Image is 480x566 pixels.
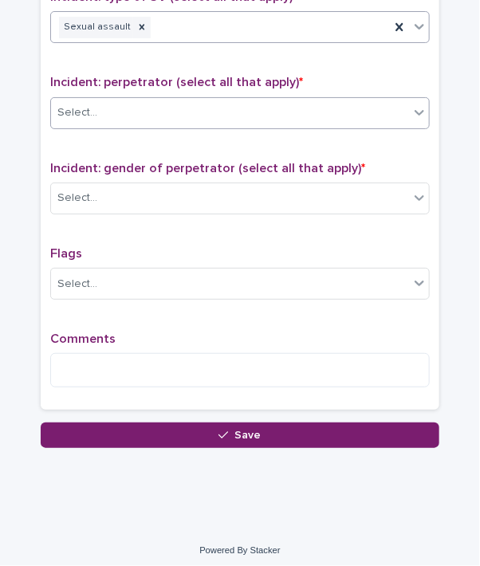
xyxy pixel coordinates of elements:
[41,423,439,448] button: Save
[57,104,97,121] div: Select...
[50,76,303,88] span: Incident: perpetrator (select all that apply)
[57,276,97,293] div: Select...
[57,190,97,206] div: Select...
[199,545,280,555] a: Powered By Stacker
[50,332,116,345] span: Comments
[50,247,82,260] span: Flags
[235,430,262,441] span: Save
[50,162,365,175] span: Incident: gender of perpetrator (select all that apply)
[59,17,133,38] div: Sexual assault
